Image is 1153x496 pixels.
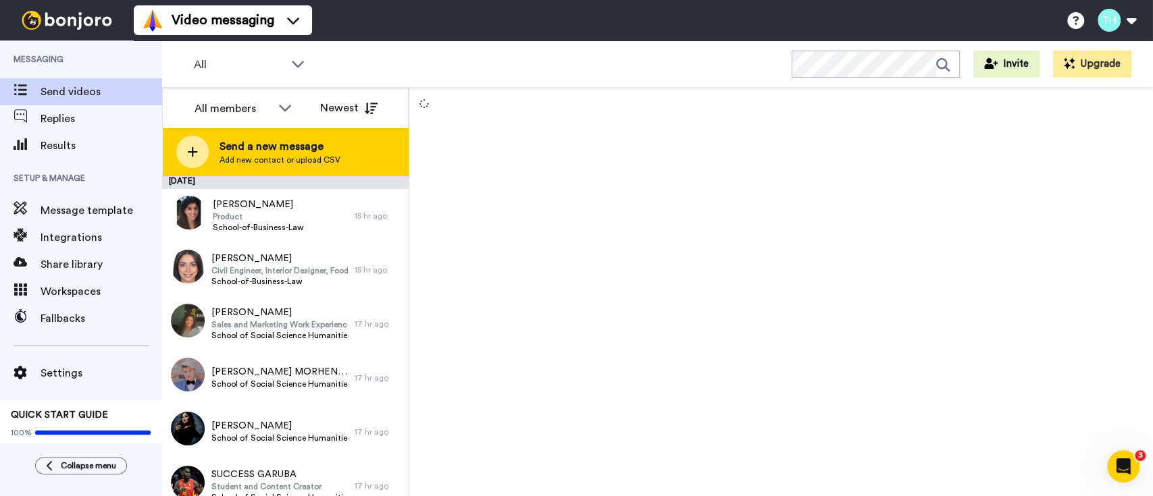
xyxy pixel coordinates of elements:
button: Newest [310,94,388,121]
div: 17 hr ago [355,426,402,437]
span: Settings [41,365,162,381]
span: All [194,57,284,73]
span: 3 [1135,450,1146,461]
div: 17 hr ago [355,319,402,329]
span: School-of-Business-Law [211,276,348,287]
span: Fallbacks [41,310,162,327]
button: Upgrade [1053,51,1131,78]
span: Add new contact or upload CSV [220,155,340,165]
span: Workspaces [41,283,162,300]
span: SUCCESS GARUBA [211,468,348,481]
span: [PERSON_NAME] [211,306,348,319]
span: School of Social Science Humanities Creative Industries [211,379,348,389]
div: 15 hr ago [355,211,402,221]
span: Replies [41,111,162,127]
span: [PERSON_NAME] [211,252,348,265]
span: School-of-Business-Law [213,222,304,233]
span: [PERSON_NAME] [211,419,348,433]
img: fca0d3ed-9a68-4f7f-a6f8-fee7bc10a584.jpg [171,358,205,391]
span: Student and Content Creator [211,481,348,492]
img: bj-logo-header-white.svg [16,11,118,30]
span: Video messaging [172,11,274,30]
img: 3b4ea4d0-bf84-4852-a792-aefa93a90178.jpg [171,250,205,283]
span: [PERSON_NAME] MORHEN-[PERSON_NAME] [211,365,348,379]
span: School of Social Science Humanities Creative Industries [211,433,348,443]
span: Collapse menu [61,460,116,471]
span: Send videos [41,84,162,100]
button: Invite [973,51,1040,78]
span: QUICK START GUIDE [11,410,108,420]
img: ad4ee0dc-432b-478d-ba7e-1abeed2f0956.jpg [171,304,205,337]
div: 17 hr ago [355,373,402,383]
span: Product [213,211,304,222]
span: 100% [11,427,32,438]
span: Results [41,138,162,154]
span: Send a new message [220,138,340,155]
div: 17 hr ago [355,480,402,491]
span: Message template [41,202,162,219]
div: All members [195,101,272,117]
iframe: Intercom live chat [1107,450,1139,483]
span: [PERSON_NAME] [213,198,304,211]
span: Sales and Marketing Work Experience [211,319,348,330]
span: School of Social Science Humanities Creative Industries [211,330,348,341]
span: Civil Engineer, Interior Designer, Food Stylist, Cookbook Author [211,265,348,276]
span: Share library [41,256,162,273]
img: vm-color.svg [142,9,163,31]
img: 36662ffe-8ee2-4a53-a61f-3f9211d7ee1b.jpg [172,196,206,229]
button: Collapse menu [35,457,127,474]
span: Integrations [41,229,162,246]
div: [DATE] [162,175,409,189]
img: 993ea8f5-ef64-4bcd-b80e-b1cdc6c4114b.jpg [171,412,205,445]
div: 15 hr ago [355,265,402,275]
